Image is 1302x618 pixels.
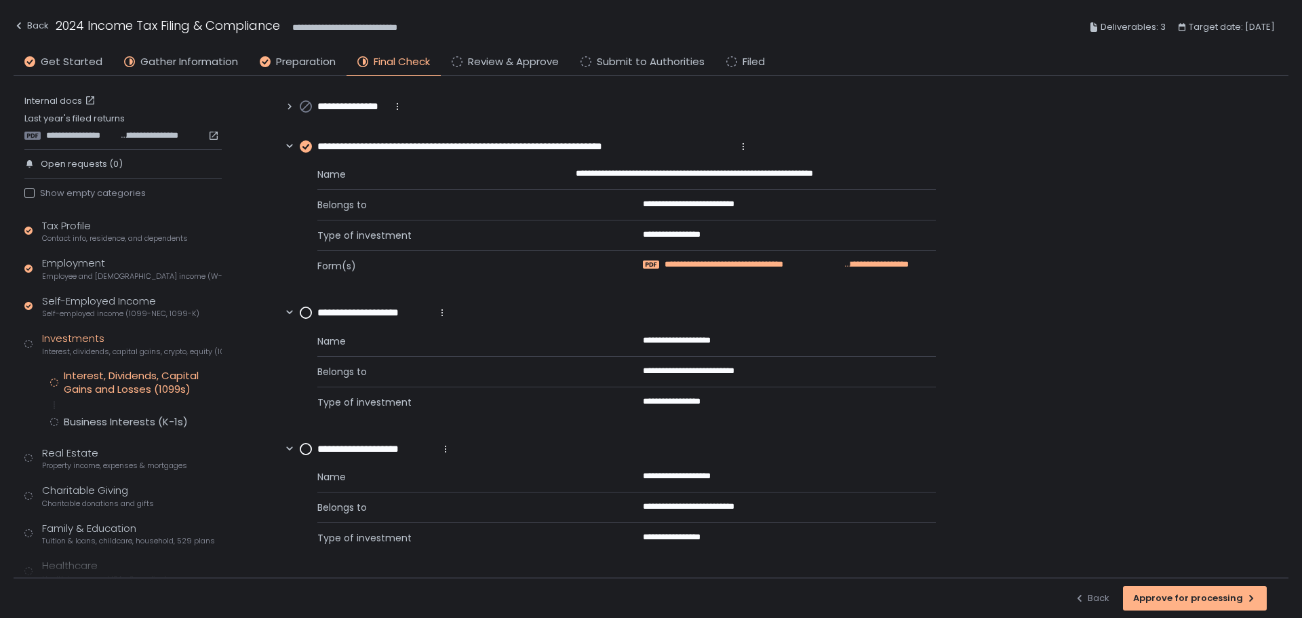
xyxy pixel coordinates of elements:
div: Family & Education [42,521,215,547]
span: Form(s) [317,259,610,273]
span: Deliverables: 3 [1101,19,1166,35]
span: Submit to Authorities [597,54,705,70]
span: Name [317,470,610,484]
span: Belongs to [317,365,610,379]
span: Name [317,334,610,348]
span: Self-employed income (1099-NEC, 1099-K) [42,309,199,319]
span: Open requests (0) [41,158,123,170]
span: Belongs to [317,501,610,514]
span: Belongs to [317,198,610,212]
span: Preparation [276,54,336,70]
button: Approve for processing [1123,586,1267,611]
span: Get Started [41,54,102,70]
div: Investments [42,331,222,357]
span: Target date: [DATE] [1189,19,1275,35]
button: Back [1074,586,1109,611]
div: Healthcare [42,558,203,584]
span: Charitable donations and gifts [42,499,154,509]
div: Business Interests (K-1s) [64,415,188,429]
div: Charitable Giving [42,483,154,509]
a: Internal docs [24,95,98,107]
span: Health insurance, HSAs & medical expenses [42,574,203,584]
div: Interest, Dividends, Capital Gains and Losses (1099s) [64,369,222,396]
span: Gather Information [140,54,238,70]
div: Tax Profile [42,218,188,244]
div: Approve for processing [1133,592,1257,604]
span: Filed [743,54,765,70]
span: Employee and [DEMOGRAPHIC_DATA] income (W-2s) [42,271,222,282]
span: Type of investment [317,531,610,545]
span: Name [317,168,543,181]
div: Real Estate [42,446,187,471]
div: Employment [42,256,222,282]
span: Type of investment [317,229,610,242]
div: Back [14,18,49,34]
div: Back [1074,592,1109,604]
span: Tuition & loans, childcare, household, 529 plans [42,536,215,546]
span: Type of investment [317,395,610,409]
h1: 2024 Income Tax Filing & Compliance [56,16,280,35]
span: Interest, dividends, capital gains, crypto, equity (1099s, K-1s) [42,347,222,357]
span: Contact info, residence, and dependents [42,233,188,244]
span: Property income, expenses & mortgages [42,461,187,471]
span: Final Check [374,54,430,70]
span: Review & Approve [468,54,559,70]
div: Last year's filed returns [24,113,222,141]
button: Back [14,16,49,39]
div: Self-Employed Income [42,294,199,320]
